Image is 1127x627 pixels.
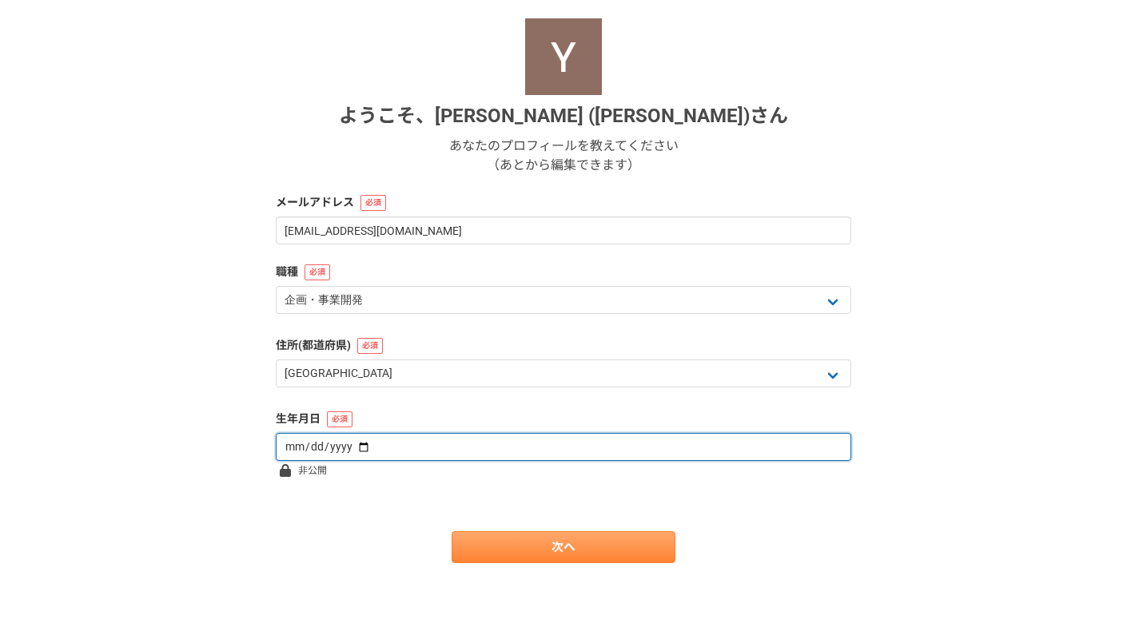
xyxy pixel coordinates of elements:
[276,264,851,280] label: 職種
[276,411,851,427] label: 生年月日
[276,337,851,354] label: 住所(都道府県)
[298,461,327,480] span: 非公開
[449,137,679,175] p: あなたのプロフィールを教えてください （あとから編集できます）
[452,531,675,563] a: 次へ
[525,18,602,95] img: unnamed.png
[276,194,851,211] label: メールアドレス
[339,101,788,130] h1: ようこそ、 [PERSON_NAME] ([PERSON_NAME]) さん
